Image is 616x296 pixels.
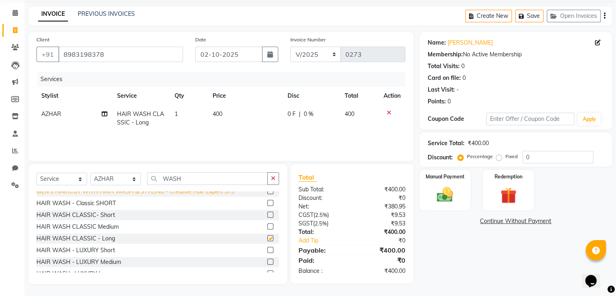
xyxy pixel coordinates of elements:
div: - [456,86,459,94]
img: _gift.svg [495,185,522,206]
th: Stylist [36,87,112,105]
button: Apply [578,113,601,125]
div: Payable: [292,245,352,255]
div: HAIR WASH - LUXURY Medium [36,258,121,266]
span: 2.5% [315,220,327,227]
div: ₹400.00 [352,245,411,255]
div: ₹0 [352,255,411,265]
th: Total [340,87,379,105]
div: ( ) [292,219,352,228]
input: Search or Scan [147,172,268,185]
a: Continue Without Payment [421,217,610,225]
div: Coupon Code [428,115,486,123]
label: Percentage [467,153,493,160]
div: Net: [292,202,352,211]
div: HAIR WASH - Classic SHORT [36,199,116,208]
div: ₹0 [362,236,411,245]
div: Sub Total: [292,185,352,194]
div: Discount: [428,153,453,162]
div: Balance : [292,267,352,275]
div: Card on file: [428,74,461,82]
div: ₹400.00 [468,139,489,148]
span: 400 [213,110,222,118]
span: 400 [345,110,354,118]
div: Name: [428,39,446,47]
span: AZHAR [41,110,61,118]
span: 2.5% [315,212,327,218]
div: ₹0 [352,194,411,202]
iframe: chat widget [582,264,608,288]
div: ₹9.53 [352,219,411,228]
a: PREVIOUS INVOICES [78,10,135,17]
label: Redemption [495,173,522,180]
th: Service [112,87,170,105]
div: Services [37,72,411,87]
label: Invoice Number [290,36,326,43]
th: Qty [170,87,208,105]
div: Total: [292,228,352,236]
div: HAIR WASH -LUXURY Long [36,270,112,278]
div: Paid: [292,255,352,265]
button: Create New [465,10,512,22]
span: Total [298,173,317,182]
label: Client [36,36,49,43]
a: Add Tip [292,236,362,245]
div: MEN'S HAIRCUT WITH HAIR WASH & STYLING - Creative Hair Expert 575 [36,187,234,196]
span: | [299,110,301,118]
div: Discount: [292,194,352,202]
input: Enter Offer / Coupon Code [486,113,575,125]
span: 0 F [288,110,296,118]
span: CGST [298,211,313,219]
span: 0 % [304,110,313,118]
th: Price [208,87,283,105]
div: 0 [461,62,465,71]
th: Disc [283,87,340,105]
div: HAIR WASH CLASSIC- Short [36,211,115,219]
span: HAIR WASH CLASSIC - Long [117,110,164,126]
label: Date [195,36,206,43]
div: 0 [463,74,466,82]
div: Membership: [428,50,463,59]
div: HAIR WASH CLASSIC Medium [36,223,119,231]
div: No Active Membership [428,50,604,59]
a: INVOICE [38,7,68,21]
div: Points: [428,97,446,106]
input: Search by Name/Mobile/Email/Code [58,47,183,62]
div: Total Visits: [428,62,460,71]
div: ₹400.00 [352,228,411,236]
button: Save [515,10,544,22]
label: Manual Payment [426,173,465,180]
div: Service Total: [428,139,465,148]
a: [PERSON_NAME] [448,39,493,47]
button: Open Invoices [547,10,601,22]
div: ( ) [292,211,352,219]
div: ₹380.95 [352,202,411,211]
div: ₹9.53 [352,211,411,219]
div: ₹400.00 [352,185,411,194]
div: HAIR WASH CLASSIC - Long [36,234,115,243]
div: ₹400.00 [352,267,411,275]
th: Action [379,87,405,105]
div: Last Visit: [428,86,455,94]
label: Fixed [505,153,518,160]
button: +91 [36,47,59,62]
span: SGST [298,220,313,227]
div: HAIR WASH - LUXURY Short [36,246,115,255]
span: 1 [175,110,178,118]
div: 0 [448,97,451,106]
img: _cash.svg [432,185,458,204]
